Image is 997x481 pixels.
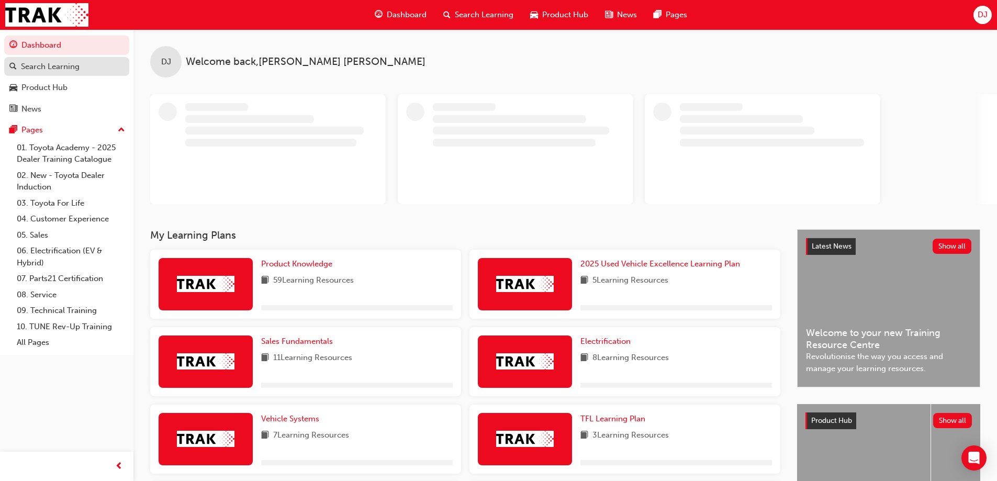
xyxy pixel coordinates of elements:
[177,353,234,370] img: Trak
[592,429,669,442] span: 3 Learning Resources
[443,8,451,21] span: search-icon
[580,259,740,269] span: 2025 Used Vehicle Excellence Learning Plan
[592,274,668,287] span: 5 Learning Resources
[115,460,123,473] span: prev-icon
[496,353,554,370] img: Trak
[21,124,43,136] div: Pages
[387,9,427,21] span: Dashboard
[978,9,988,21] span: DJ
[9,41,17,50] span: guage-icon
[9,83,17,93] span: car-icon
[186,56,425,68] span: Welcome back , [PERSON_NAME] [PERSON_NAME]
[933,413,972,428] button: Show all
[617,9,637,21] span: News
[261,414,319,423] span: Vehicle Systems
[5,3,88,27] img: Trak
[273,274,354,287] span: 59 Learning Resources
[580,337,631,346] span: Electrification
[375,8,383,21] span: guage-icon
[530,8,538,21] span: car-icon
[9,105,17,114] span: news-icon
[933,239,972,254] button: Show all
[177,276,234,292] img: Trak
[580,335,635,348] a: Electrification
[522,4,597,26] a: car-iconProduct Hub
[13,140,129,167] a: 01. Toyota Academy - 2025 Dealer Training Catalogue
[13,167,129,195] a: 02. New - Toyota Dealer Induction
[4,36,129,55] a: Dashboard
[9,62,17,72] span: search-icon
[580,258,744,270] a: 2025 Used Vehicle Excellence Learning Plan
[13,211,129,227] a: 04. Customer Experience
[806,238,971,255] a: Latest NewsShow all
[812,242,852,251] span: Latest News
[435,4,522,26] a: search-iconSearch Learning
[21,61,80,73] div: Search Learning
[261,337,333,346] span: Sales Fundamentals
[261,258,337,270] a: Product Knowledge
[542,9,588,21] span: Product Hub
[150,229,780,241] h3: My Learning Plans
[580,429,588,442] span: book-icon
[118,124,125,137] span: up-icon
[161,56,171,68] span: DJ
[4,33,129,120] button: DashboardSearch LearningProduct HubNews
[797,229,980,387] a: Latest NewsShow allWelcome to your new Training Resource CentreRevolutionise the way you access a...
[592,352,669,365] span: 8 Learning Resources
[261,259,332,269] span: Product Knowledge
[9,126,17,135] span: pages-icon
[605,8,613,21] span: news-icon
[21,82,68,94] div: Product Hub
[580,414,645,423] span: TFL Learning Plan
[580,413,649,425] a: TFL Learning Plan
[13,243,129,271] a: 06. Electrification (EV & Hybrid)
[261,413,323,425] a: Vehicle Systems
[4,57,129,76] a: Search Learning
[261,335,337,348] a: Sales Fundamentals
[811,416,852,425] span: Product Hub
[4,78,129,97] a: Product Hub
[13,195,129,211] a: 03. Toyota For Life
[806,327,971,351] span: Welcome to your new Training Resource Centre
[654,8,662,21] span: pages-icon
[597,4,645,26] a: news-iconNews
[4,120,129,140] button: Pages
[973,6,992,24] button: DJ
[366,4,435,26] a: guage-iconDashboard
[4,99,129,119] a: News
[13,271,129,287] a: 07. Parts21 Certification
[21,103,41,115] div: News
[805,412,972,429] a: Product HubShow all
[261,274,269,287] span: book-icon
[13,334,129,351] a: All Pages
[261,429,269,442] span: book-icon
[273,429,349,442] span: 7 Learning Resources
[13,227,129,243] a: 05. Sales
[455,9,513,21] span: Search Learning
[666,9,687,21] span: Pages
[13,287,129,303] a: 08. Service
[961,445,987,471] div: Open Intercom Messenger
[177,431,234,447] img: Trak
[580,274,588,287] span: book-icon
[496,276,554,292] img: Trak
[806,351,971,374] span: Revolutionise the way you access and manage your learning resources.
[273,352,352,365] span: 11 Learning Resources
[13,319,129,335] a: 10. TUNE Rev-Up Training
[496,431,554,447] img: Trak
[580,352,588,365] span: book-icon
[645,4,696,26] a: pages-iconPages
[13,303,129,319] a: 09. Technical Training
[261,352,269,365] span: book-icon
